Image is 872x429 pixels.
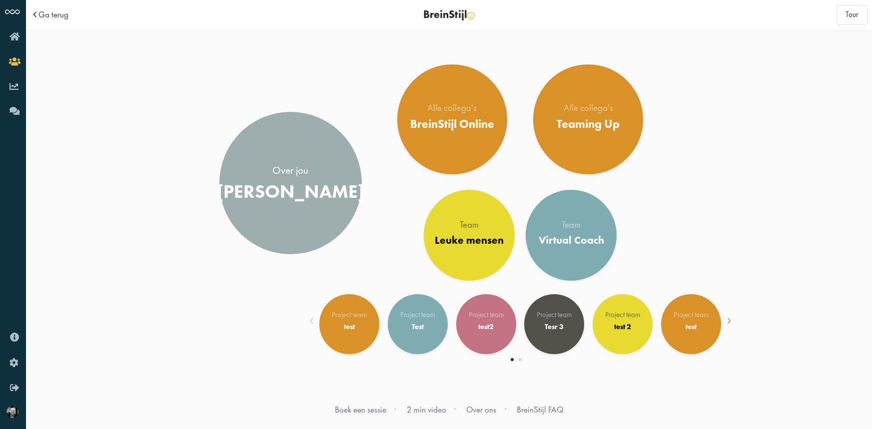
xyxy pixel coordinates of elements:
[557,103,620,113] div: Alle collega's
[533,64,643,174] a: Alle collega's Teaming Up
[517,404,563,415] a: BreinStijl FAQ
[531,311,578,319] div: Project team
[435,220,504,230] div: Team
[435,234,504,247] div: Leuke mensen
[424,190,515,281] a: Team Leuke mensen
[394,322,441,331] div: Test
[410,103,494,113] div: Alle collega's
[410,117,494,131] div: BreinStijl Online
[462,311,510,319] div: Project team
[309,308,314,330] span: Previous
[462,322,510,331] div: test2
[219,112,362,254] a: Over jou [PERSON_NAME]
[539,234,604,247] div: Virtual Coach
[394,311,441,319] div: Project team
[668,311,715,319] div: Project team
[217,180,364,203] div: [PERSON_NAME]
[599,322,647,331] div: test 2
[467,12,475,19] img: info-yellow.svg
[526,190,617,281] a: Team Virtual Coach
[466,404,496,415] a: Over ons
[335,404,386,415] a: Boek een sessie
[846,9,859,19] span: Tour
[240,9,658,20] div: BreinStijl
[531,322,578,331] div: Tesr 3
[326,322,373,331] div: test
[326,311,373,319] div: Project team
[557,117,620,131] div: Teaming Up
[668,322,715,331] div: test
[727,308,732,330] span: Next
[407,404,446,415] a: 2 min video
[217,163,364,178] div: Over jou
[539,220,604,230] div: Team
[38,10,68,19] a: Ga terug
[599,311,647,319] div: Project team
[837,5,868,25] button: Tour
[397,64,507,174] a: Alle collega's BreinStijl Online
